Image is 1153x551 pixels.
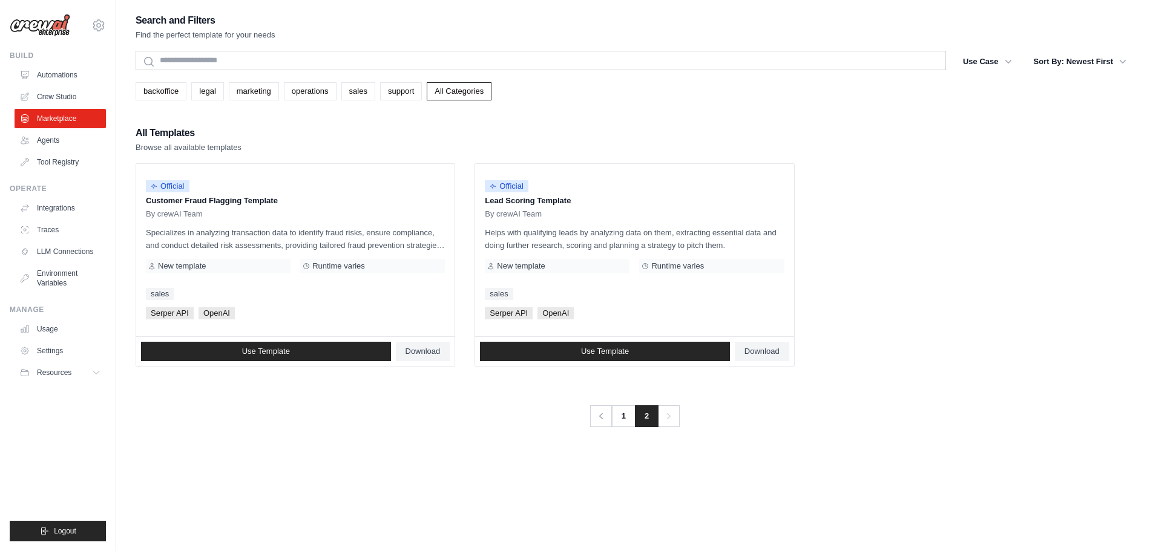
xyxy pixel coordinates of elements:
[485,288,513,300] a: sales
[735,342,789,361] a: Download
[37,368,71,377] span: Resources
[10,305,106,315] div: Manage
[146,209,203,219] span: By crewAI Team
[485,307,533,319] span: Serper API
[15,87,106,106] a: Crew Studio
[136,125,241,142] h2: All Templates
[744,347,780,356] span: Download
[427,82,491,100] a: All Categories
[229,82,279,100] a: marketing
[191,82,223,100] a: legal
[406,347,441,356] span: Download
[146,307,194,319] span: Serper API
[136,142,241,154] p: Browse all available templates
[15,220,106,240] a: Traces
[136,12,275,29] h2: Search and Filters
[581,347,629,356] span: Use Template
[15,65,106,85] a: Automations
[15,341,106,360] a: Settings
[651,261,704,271] span: Runtime varies
[485,209,542,219] span: By crewAI Team
[136,29,275,41] p: Find the perfect template for your needs
[497,261,545,271] span: New template
[158,261,206,271] span: New template
[146,180,189,192] span: Official
[146,226,445,252] p: Specializes in analyzing transaction data to identify fraud risks, ensure compliance, and conduct...
[15,363,106,382] button: Resources
[537,307,574,319] span: OpenAI
[242,347,290,356] span: Use Template
[141,342,391,361] a: Use Template
[396,342,450,361] a: Download
[485,195,784,207] p: Lead Scoring Template
[312,261,365,271] span: Runtime varies
[15,198,106,218] a: Integrations
[15,242,106,261] a: LLM Connections
[635,405,659,427] span: 2
[15,152,106,172] a: Tool Registry
[54,526,76,536] span: Logout
[10,184,106,194] div: Operate
[590,405,680,427] nav: Pagination
[611,405,636,427] a: 1
[15,131,106,150] a: Agents
[10,51,106,60] div: Build
[956,51,1019,73] button: Use Case
[136,82,186,100] a: backoffice
[480,342,730,361] a: Use Template
[485,226,784,252] p: Helps with qualifying leads by analyzing data on them, extracting essential data and doing furthe...
[485,180,528,192] span: Official
[284,82,337,100] a: operations
[15,109,106,128] a: Marketplace
[146,288,174,300] a: sales
[199,307,235,319] span: OpenAI
[15,319,106,339] a: Usage
[10,521,106,541] button: Logout
[146,195,445,207] p: Customer Fraud Flagging Template
[1027,51,1134,73] button: Sort By: Newest First
[10,14,70,37] img: Logo
[15,264,106,293] a: Environment Variables
[341,82,375,100] a: sales
[380,82,422,100] a: support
